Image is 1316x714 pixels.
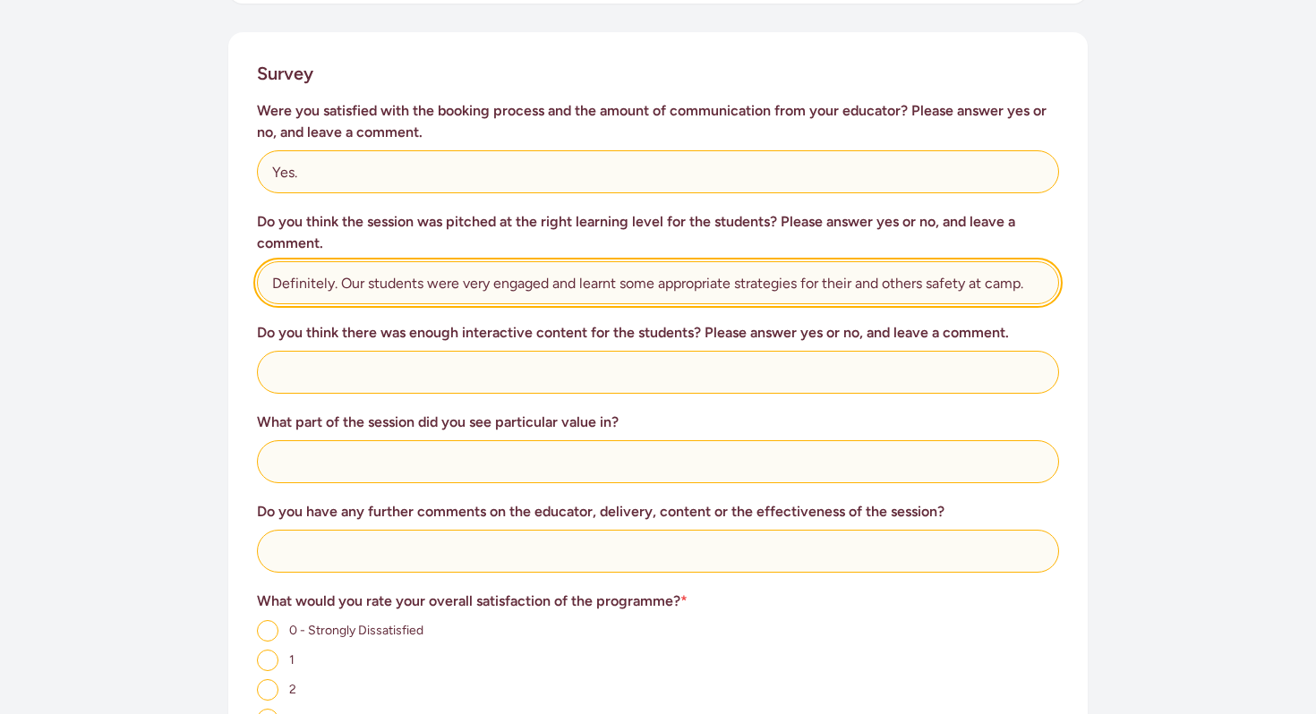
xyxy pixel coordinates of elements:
[257,650,278,671] input: 1
[289,682,296,697] span: 2
[257,322,1059,344] h3: Do you think there was enough interactive content for the students? Please answer yes or no, and ...
[257,211,1059,254] h3: Do you think the session was pitched at the right learning level for the students? Please answer ...
[257,412,1059,433] h3: What part of the session did you see particular value in?
[257,591,1059,612] h3: What would you rate your overall satisfaction of the programme?
[257,620,278,642] input: 0 - Strongly Dissatisfied
[257,100,1059,143] h3: Were you satisfied with the booking process and the amount of communication from your educator? P...
[289,652,295,667] span: 1
[289,623,423,638] span: 0 - Strongly Dissatisfied
[257,501,1059,523] h3: Do you have any further comments on the educator, delivery, content or the effectiveness of the s...
[257,679,278,701] input: 2
[257,61,313,86] h2: Survey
